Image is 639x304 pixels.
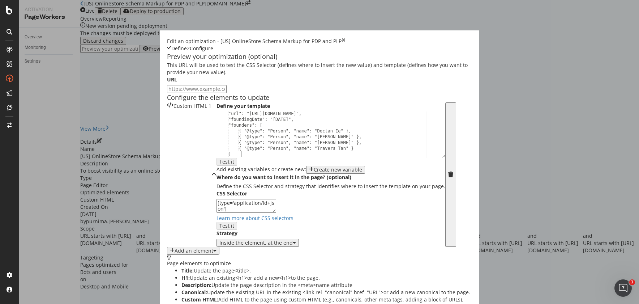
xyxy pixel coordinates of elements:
[181,282,211,288] strong: Description:
[181,267,194,274] strong: Title:
[216,190,247,197] label: CSS Selector
[219,159,234,165] div: Test it
[216,166,306,174] div: Add existing variables or create new:
[167,93,472,102] div: Configure the elements to update
[167,76,177,83] label: URL
[216,174,351,181] label: Where do you want to insert it in the page? (optional)
[219,223,234,229] div: Test it
[216,222,237,230] button: Test it
[181,274,472,282] li: Update an existing or add a new to the page.
[167,247,219,255] button: Add an element
[167,62,472,76] div: This URL will be used to test the CSS Selector (defines where to insert the new value) and templa...
[190,45,213,52] div: Configure
[181,296,218,303] strong: Custom HTML:
[167,260,472,267] div: Page elements to optimize
[167,52,472,62] div: Preview your optimization (optional)
[181,289,472,296] li: Update the existing URL in the existing or add a new canonical to the page.
[216,102,270,110] label: Define your template
[216,158,237,166] button: Test it
[216,230,237,237] label: Strategy
[629,279,635,285] span: 1
[181,267,472,274] li: Update the page .
[187,45,190,52] div: 2
[234,267,249,274] span: <title>
[303,289,383,296] span: <link rel="canonical" href="URL">
[181,274,190,281] strong: H1:
[175,248,213,254] div: Add an element
[298,282,316,288] span: <meta>
[219,240,293,246] div: Inside the element, at the end
[173,102,211,247] div: Custom HTML 1
[235,274,247,281] span: <h1>
[216,199,276,213] textarea: [type='application/ld+json']
[342,38,346,45] div: times
[216,183,445,190] div: Define the CSS Selector and strategy that identifies where to insert the template on your page.
[181,289,207,296] strong: Canonical:
[279,274,291,281] span: <h1>
[167,85,227,93] input: https://www.example.com
[171,45,187,52] div: Define
[167,38,342,45] div: Edit an optimization - [US] OnlineStore Schema Markup for PDP and PLP
[314,167,362,173] div: Create new variable
[181,282,472,289] li: Update the page description in the name attribute
[216,239,299,247] button: Inside the element, at the end
[306,166,365,174] button: Create new variable
[614,279,632,297] iframe: Intercom live chat
[216,215,293,221] a: Learn more about CSS selectors
[181,296,472,303] li: Add HTML to the page using custom HTML (e.g., canonicals, other meta tags, adding a block of URLs).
